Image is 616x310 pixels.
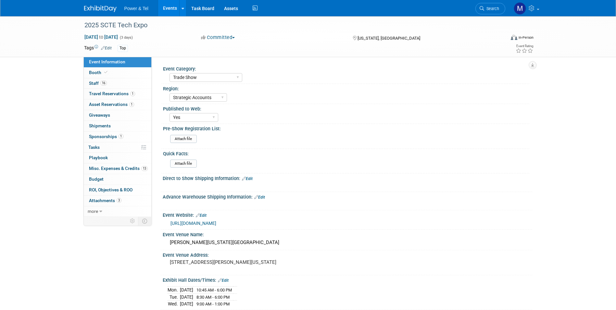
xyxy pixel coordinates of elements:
span: Shipments [89,123,111,128]
div: Event Venue Name: [163,230,532,238]
div: Published to Web: [163,104,529,112]
a: Edit [101,46,112,50]
span: ROI, Objectives & ROO [89,187,132,192]
a: Search [475,3,505,14]
a: Tasks [84,142,151,153]
span: Event Information [89,59,125,64]
td: Wed. [168,301,180,307]
a: Edit [196,213,207,218]
span: 9:00 AM - 1:00 PM [196,302,230,306]
span: 3 [117,198,121,203]
a: Edit [254,195,265,200]
div: Quick Facts: [163,149,529,157]
td: Tue. [168,293,180,301]
span: to [98,34,104,40]
a: Playbook [84,153,151,163]
div: Direct to Show Shipping Information: [163,174,532,182]
div: Event Category: [163,64,529,72]
div: Event Venue Address: [163,250,532,258]
span: Staff [89,81,107,86]
span: [US_STATE], [GEOGRAPHIC_DATA] [358,36,420,41]
a: Asset Reservations1 [84,99,151,110]
span: Travel Reservations [89,91,135,96]
a: more [84,206,151,217]
div: Event Website: [163,210,532,219]
span: Tasks [88,145,100,150]
a: Misc. Expenses & Credits13 [84,163,151,174]
div: Top [118,45,128,52]
img: ExhibitDay [84,6,117,12]
td: [DATE] [180,293,193,301]
span: 1 [119,134,123,139]
span: Giveaways [89,112,110,118]
button: Committed [199,34,237,41]
span: Search [484,6,499,11]
a: Staff16 [84,78,151,89]
a: Sponsorships1 [84,132,151,142]
span: 1 [129,102,134,107]
span: Sponsorships [89,134,123,139]
span: 10:45 AM - 6:00 PM [196,288,232,292]
span: more [88,209,98,214]
a: Edit [242,176,253,181]
span: [DATE] [DATE] [84,34,118,40]
a: Budget [84,174,151,185]
div: In-Person [518,35,534,40]
span: 13 [141,166,148,171]
div: 2025 SCTE Tech Expo [82,19,496,31]
td: Mon. [168,286,180,293]
span: Playbook [89,155,108,160]
div: Advance Warehouse Shipping Information: [163,192,532,200]
span: Asset Reservations [89,102,134,107]
div: Event Rating [516,45,533,48]
span: Power & Tel [124,6,148,11]
a: Booth [84,68,151,78]
a: [URL][DOMAIN_NAME] [170,221,216,226]
td: Personalize Event Tab Strip [127,217,138,225]
a: Attachments3 [84,196,151,206]
td: Toggle Event Tabs [138,217,151,225]
div: [PERSON_NAME][US_STATE][GEOGRAPHIC_DATA] [168,238,527,248]
span: (3 days) [119,35,133,40]
a: Event Information [84,57,151,67]
a: Travel Reservations1 [84,89,151,99]
img: Madalyn Bobbitt [514,2,526,15]
td: Tags [84,45,112,52]
a: Giveaways [84,110,151,121]
a: Shipments [84,121,151,131]
td: [DATE] [180,286,193,293]
span: Misc. Expenses & Credits [89,166,148,171]
span: 16 [100,81,107,85]
div: Event Format [467,34,534,44]
div: Region: [163,84,529,92]
span: Booth [89,70,109,75]
img: Format-Inperson.png [511,35,517,40]
td: [DATE] [180,301,193,307]
a: Edit [218,278,229,283]
a: ROI, Objectives & ROO [84,185,151,195]
pre: [STREET_ADDRESS][PERSON_NAME][US_STATE] [170,259,309,265]
span: 1 [130,91,135,96]
div: Pre-Show Registration List: [163,124,529,132]
span: Budget [89,176,104,182]
span: Attachments [89,198,121,203]
div: Exhibit Hall Dates/Times: [163,275,532,284]
i: Booth reservation complete [104,71,107,74]
span: 8:30 AM - 6:00 PM [196,295,230,300]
